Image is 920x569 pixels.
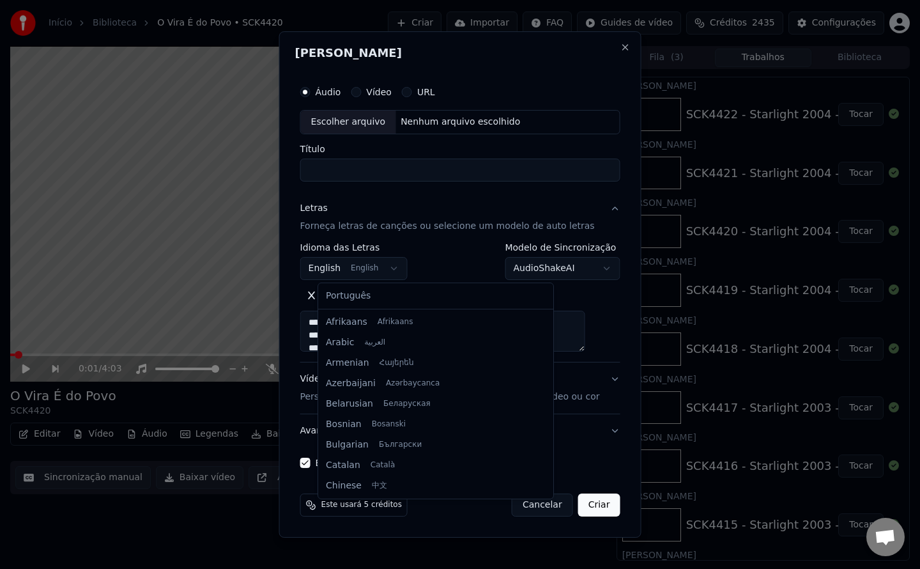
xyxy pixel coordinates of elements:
span: Belarusian [326,398,373,410]
span: Bosanski [372,419,406,430]
span: Afrikaans [378,317,413,327]
span: Português [326,290,371,302]
span: Bulgarian [326,439,369,451]
span: Български [379,440,422,450]
span: Catalan [326,459,360,472]
span: 中文 [372,481,387,491]
span: Afrikaans [326,316,367,329]
span: Chinese [326,479,362,492]
span: Հայերեն [379,358,414,368]
span: Bosnian [326,418,362,431]
span: Armenian [326,357,369,370]
span: Azerbaijani [326,377,376,390]
span: العربية [364,338,385,348]
span: Azərbaycanca [386,378,440,389]
span: Беларуская [383,399,431,409]
span: Arabic [326,336,354,349]
span: Català [371,460,395,471]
